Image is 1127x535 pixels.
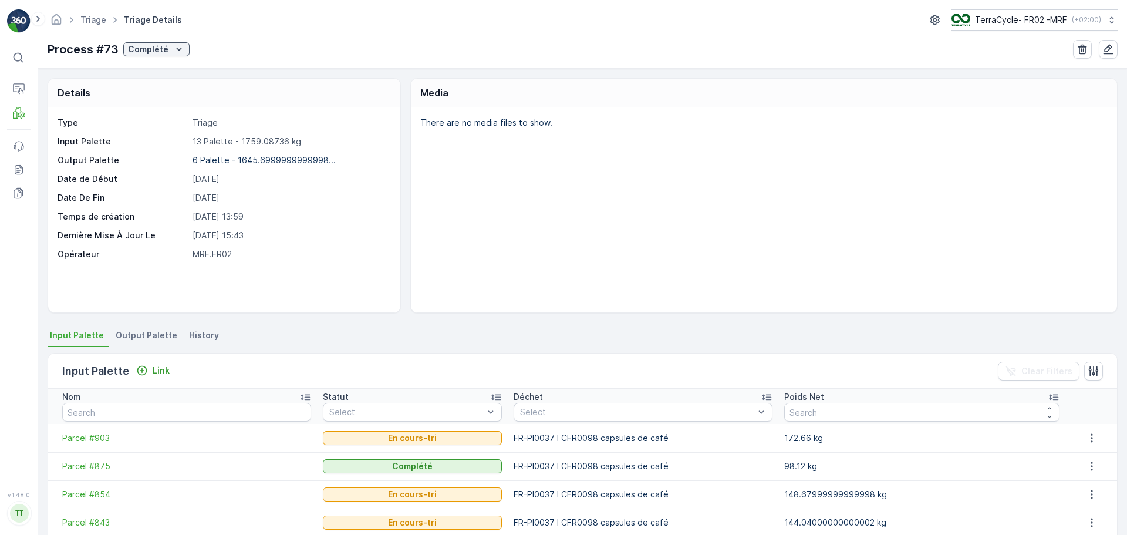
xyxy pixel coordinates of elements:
a: Parcel #903 [62,432,311,444]
p: MRF.FR02 [193,248,388,260]
p: Date De Fin [58,192,188,204]
p: Date de Début [58,173,188,185]
p: Temps de création [58,211,188,223]
p: There are no media files to show. [420,117,1105,129]
td: 98.12 kg [778,452,1065,480]
p: [DATE] [193,173,388,185]
div: TT [10,504,29,523]
img: terracycle.png [951,14,970,26]
button: En cours-tri [323,487,502,502]
p: [DATE] [193,192,388,204]
button: Clear Filters [998,362,1079,381]
td: 172.66 kg [778,424,1065,452]
button: Link [131,364,174,378]
a: Triage [80,15,106,25]
p: ( +02:00 ) [1072,15,1101,25]
p: Details [58,86,90,100]
p: En cours-tri [388,517,437,529]
a: Homepage [50,18,63,28]
p: Select [329,406,484,418]
button: Complété [123,42,190,56]
button: TT [7,501,31,526]
td: 148.67999999999998 kg [778,480,1065,509]
p: Input Palette [58,136,188,147]
input: Search [62,403,311,422]
span: v 1.48.0 [7,492,31,499]
span: Triage Details [122,14,184,26]
p: En cours-tri [388,432,437,444]
input: Search [784,403,1059,422]
p: Process #73 [48,41,119,58]
p: 6 Palette - 1645.6999999999998... [193,155,336,165]
span: Input Palette [50,329,104,341]
a: Parcel #875 [62,460,311,472]
td: FR-PI0037 I CFR0098 capsules de café [508,480,778,509]
p: Type [58,117,188,129]
img: logo [7,9,31,33]
p: Opérateur [58,248,188,260]
p: TerraCycle- FR02 -MRF [975,14,1067,26]
p: Triage [193,117,388,129]
p: Input Palette [62,363,129,379]
p: Poids Net [784,391,824,403]
a: Parcel #843 [62,517,311,529]
td: FR-PI0037 I CFR0098 capsules de café [508,424,778,452]
td: FR-PI0037 I CFR0098 capsules de café [508,452,778,480]
p: Nom [62,391,81,403]
span: History [189,329,219,341]
p: Clear Filters [1021,365,1072,377]
button: En cours-tri [323,431,502,445]
p: Output Palette [58,154,188,166]
p: [DATE] 15:43 [193,230,388,241]
button: En cours-tri [323,516,502,530]
p: Déchet [514,391,543,403]
p: Media [420,86,448,100]
p: Complété [392,460,433,472]
button: TerraCycle- FR02 -MRF(+02:00) [951,9,1118,31]
button: Complété [323,459,502,473]
p: 13 Palette - 1759.08736 kg [193,136,388,147]
p: Statut [323,391,349,403]
p: [DATE] 13:59 [193,211,388,223]
p: Link [153,365,170,376]
a: Parcel #854 [62,489,311,500]
p: En cours-tri [388,489,437,500]
p: Dernière Mise À Jour Le [58,230,188,241]
p: Complété [128,43,168,55]
span: Output Palette [116,329,177,341]
p: Select [520,406,754,418]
